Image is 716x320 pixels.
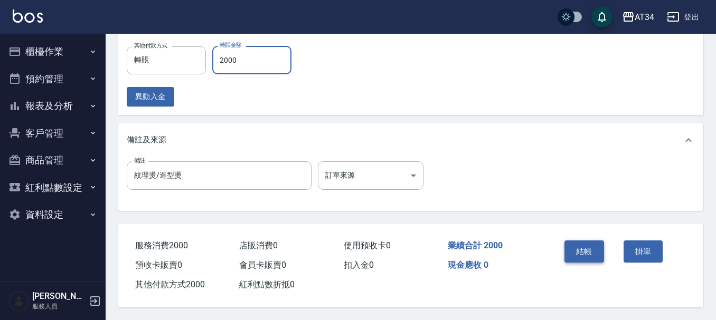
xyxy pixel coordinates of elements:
button: 資料設定 [4,201,101,228]
span: 紅利點數折抵 0 [239,279,295,289]
button: 結帳 [564,240,604,263]
div: 備註及來源 [118,123,703,157]
span: 其他付款方式 2000 [135,279,205,289]
img: Logo [13,9,43,23]
span: 預收卡販賣 0 [135,260,182,270]
p: 服務人員 [32,302,86,311]
button: 預約管理 [4,65,101,93]
button: 櫃檯作業 [4,38,101,65]
img: Person [8,290,30,312]
h5: [PERSON_NAME] [32,291,86,302]
span: 業績合計 2000 [448,240,503,250]
span: 店販消費 0 [239,240,278,250]
button: 報表及分析 [4,92,101,120]
span: 會員卡販賣 0 [239,260,286,270]
div: AT34 [635,11,654,24]
span: 使用預收卡 0 [344,240,391,250]
button: 異動入金 [127,87,174,106]
span: 扣入金 0 [344,260,374,270]
button: save [591,6,613,27]
button: 客戶管理 [4,120,101,147]
button: AT34 [618,6,658,28]
button: 登出 [663,7,703,27]
button: 掛單 [624,240,663,263]
label: 轉賬金額 [220,41,242,49]
span: 現金應收 0 [448,260,488,270]
button: 商品管理 [4,147,101,174]
label: 其他付款方式 [134,42,167,50]
label: 備註 [134,157,145,164]
button: 紅利點數設定 [4,174,101,201]
p: 備註及來源 [127,134,166,146]
span: 服務消費 2000 [135,240,188,250]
